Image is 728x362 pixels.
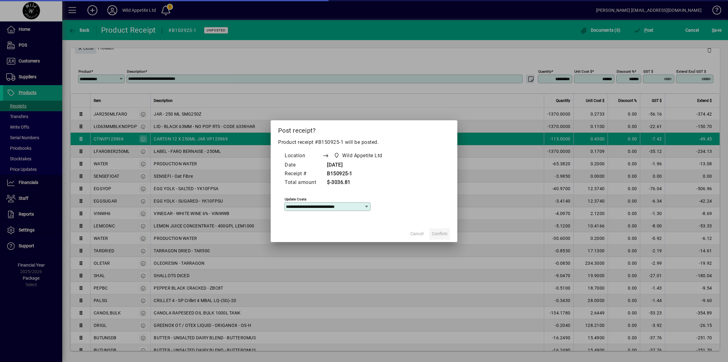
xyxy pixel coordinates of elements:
span: Wild Appetite Ltd [342,152,382,159]
td: Date [284,161,322,170]
td: Receipt # [284,170,322,178]
td: Location [284,151,322,161]
h2: Post receipt? [271,120,457,138]
td: Total amount [284,178,322,187]
td: [DATE] [322,161,394,170]
td: B150925-1 [322,170,394,178]
td: $-3036.81 [322,178,394,187]
p: Product receipt #B150925-1 will be posted. [278,139,450,146]
mat-label: Update costs [285,197,306,201]
span: Wild Appetite Ltd [332,151,385,160]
